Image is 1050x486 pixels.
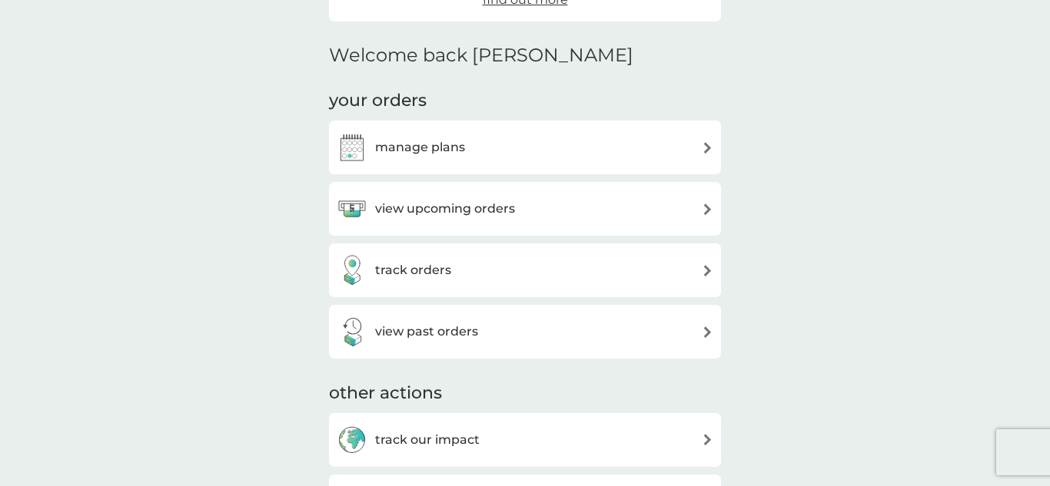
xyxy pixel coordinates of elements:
h2: Welcome back [PERSON_NAME] [329,45,633,67]
img: arrow right [702,142,713,154]
h3: other actions [329,382,442,405]
img: arrow right [702,265,713,276]
h3: view upcoming orders [375,199,515,219]
h3: view past orders [375,322,478,342]
h3: your orders [329,89,427,113]
h3: track our impact [375,430,480,450]
img: arrow right [702,203,713,215]
img: arrow right [702,326,713,338]
h3: track orders [375,260,451,280]
img: arrow right [702,434,713,445]
h3: manage plans [375,137,465,157]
